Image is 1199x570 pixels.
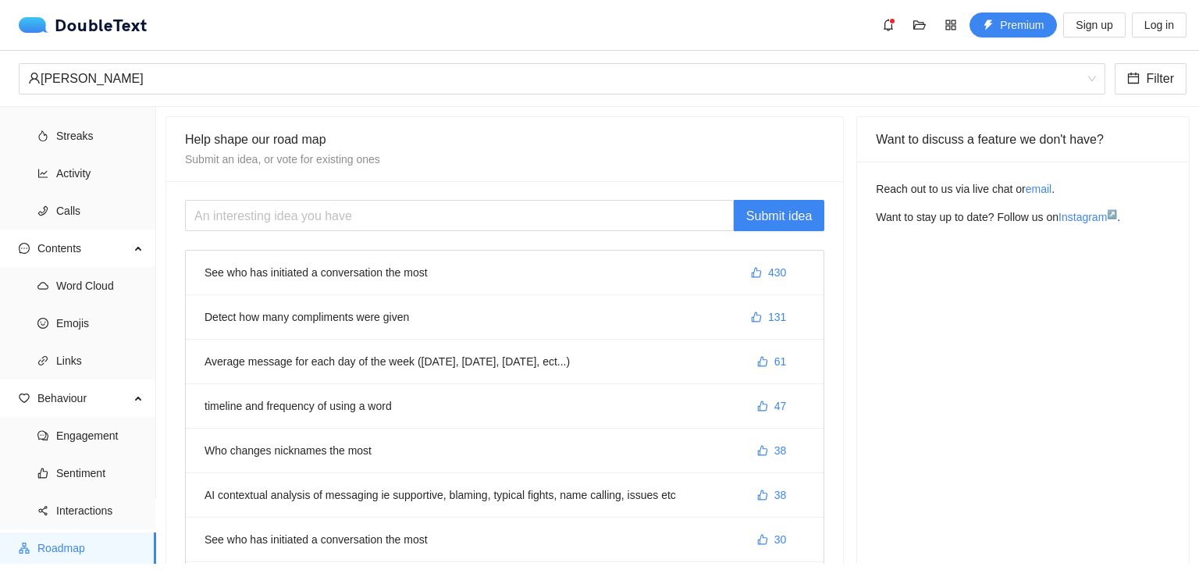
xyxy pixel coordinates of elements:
[1026,183,1051,195] a: email
[37,130,48,141] span: fire
[774,353,787,370] span: 61
[751,312,762,324] span: like
[970,12,1057,37] button: thunderboltPremium
[757,401,768,413] span: like
[1115,63,1187,94] button: calendarFilter
[37,318,48,329] span: smile
[56,420,144,451] span: Engagement
[37,355,48,366] span: link
[1107,209,1117,219] sup: ↗
[751,267,762,280] span: like
[1127,72,1140,87] span: calendar
[186,295,824,340] li: Detect how many compliments were given
[877,19,900,31] span: bell
[56,270,144,301] span: Word Cloud
[1146,69,1174,88] span: Filter
[939,19,962,31] span: appstore
[186,429,824,473] li: Who changes nicknames the most
[745,483,799,508] button: like38
[19,243,30,254] span: message
[774,531,787,548] span: 30
[37,533,144,564] span: Roadmap
[56,120,144,151] span: Streaks
[56,495,144,526] span: Interactions
[745,527,799,552] button: like30
[185,133,326,146] span: Help shape our road map
[983,20,994,32] span: thunderbolt
[19,393,30,404] span: heart
[186,340,824,384] li: Average message for each day of the week ([DATE], [DATE], [DATE], ect...)
[1000,16,1044,34] span: Premium
[56,308,144,339] span: Emojis
[19,17,55,33] img: logo
[768,264,786,281] span: 430
[56,458,144,489] span: Sentiment
[774,442,787,459] span: 38
[738,305,799,330] button: like131
[938,12,963,37] button: appstore
[757,490,768,502] span: like
[185,200,734,231] input: An interesting idea you have
[1144,16,1174,34] span: Log in
[28,64,1096,94] span: Maryam Nadeem
[185,153,380,166] span: Submit an idea, or vote for existing ones
[186,384,824,429] li: timeline and frequency of using a word
[19,543,30,554] span: apartment
[37,505,48,516] span: share-alt
[738,260,799,285] button: like430
[1132,12,1187,37] button: Log in
[876,12,901,37] button: bell
[734,200,825,231] button: Submit idea
[757,445,768,458] span: like
[876,117,1170,162] div: Want to discuss a feature we don't have?
[37,205,48,216] span: phone
[1058,211,1117,223] a: Instagram↗
[774,397,787,415] span: 47
[907,12,932,37] button: folder-open
[28,72,41,84] span: user
[28,64,1082,94] div: [PERSON_NAME]
[768,308,786,326] span: 131
[37,468,48,479] span: like
[186,518,824,562] li: See who has initiated a conversation the most
[745,438,799,463] button: like38
[1076,16,1112,34] span: Sign up
[37,233,130,264] span: Contents
[745,349,799,374] button: like61
[746,206,813,226] span: Submit idea
[774,486,787,504] span: 38
[37,280,48,291] span: cloud
[56,195,144,226] span: Calls
[876,180,1120,198] p: Reach out to us via live chat or .
[37,168,48,179] span: line-chart
[757,356,768,369] span: like
[757,534,768,547] span: like
[19,17,148,33] div: DoubleText
[1063,12,1125,37] button: Sign up
[745,394,799,419] button: like47
[186,251,824,295] li: See who has initiated a conversation the most
[186,473,824,518] li: AI contextual analysis of messaging ie supportive, blaming, typical fights, name calling, issues etc
[56,158,144,189] span: Activity
[56,345,144,376] span: Links
[37,383,130,414] span: Behaviour
[908,19,931,31] span: folder-open
[876,208,1120,226] p: Want to stay up to date? Follow us on .
[37,430,48,441] span: comment
[19,17,148,33] a: logoDoubleText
